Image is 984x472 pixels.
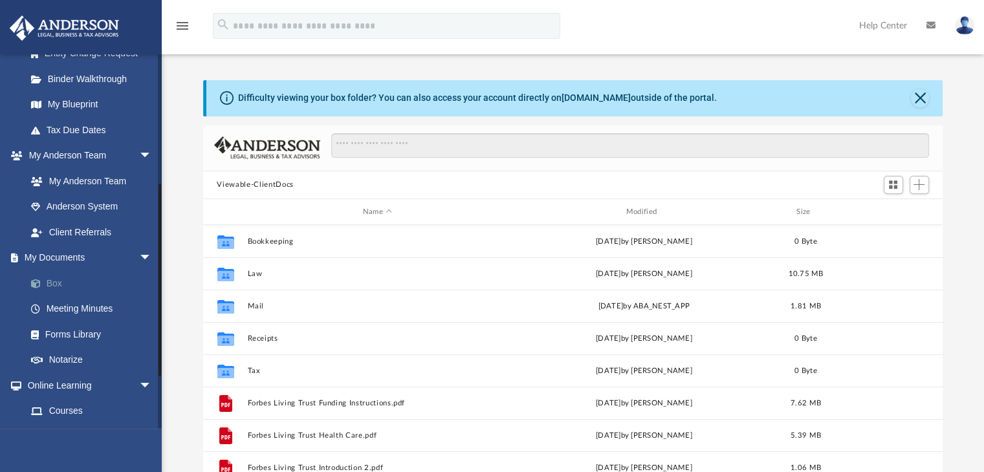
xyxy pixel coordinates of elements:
[780,206,831,218] div: Size
[791,303,821,310] span: 1.81 MB
[247,464,508,472] button: Forbes Living Trust Introduction 2.pdf
[791,400,821,407] span: 7.62 MB
[910,176,929,194] button: Add
[514,333,774,345] div: [DATE] by [PERSON_NAME]
[139,143,165,169] span: arrow_drop_down
[18,117,171,143] a: Tax Due Dates
[9,245,171,271] a: My Documentsarrow_drop_down
[247,431,508,440] button: Forbes Living Trust Health Care.pdf
[18,398,165,424] a: Courses
[18,424,159,449] a: Video Training
[18,347,171,373] a: Notarize
[18,270,171,296] a: Box
[9,372,165,398] a: Online Learningarrow_drop_down
[18,92,165,118] a: My Blueprint
[18,219,165,245] a: Client Referrals
[139,372,165,399] span: arrow_drop_down
[208,206,241,218] div: id
[238,91,717,105] div: Difficulty viewing your box folder? You can also access your account directly on outside of the p...
[247,302,508,310] button: Mail
[514,236,774,248] div: [DATE] by [PERSON_NAME]
[514,365,774,377] div: [DATE] by [PERSON_NAME]
[6,16,123,41] img: Anderson Advisors Platinum Portal
[175,25,190,34] a: menu
[794,238,817,245] span: 0 Byte
[911,89,929,107] button: Close
[788,270,823,277] span: 10.75 MB
[247,270,508,278] button: Law
[247,399,508,407] button: Forbes Living Trust Funding Instructions.pdf
[18,168,159,194] a: My Anderson Team
[18,296,171,322] a: Meeting Minutes
[837,206,928,218] div: id
[9,143,165,169] a: My Anderson Teamarrow_drop_down
[513,206,774,218] div: Modified
[514,430,774,442] div: [DATE] by [PERSON_NAME]
[217,179,293,191] button: Viewable-ClientDocs
[884,176,903,194] button: Switch to Grid View
[247,237,508,246] button: Bookkeeping
[331,133,928,158] input: Search files and folders
[139,245,165,272] span: arrow_drop_down
[514,398,774,409] div: [DATE] by [PERSON_NAME]
[246,206,507,218] div: Name
[247,334,508,343] button: Receipts
[175,18,190,34] i: menu
[562,92,631,103] a: [DOMAIN_NAME]
[514,268,774,280] div: [DATE] by [PERSON_NAME]
[514,301,774,312] div: [DATE] by ABA_NEST_APP
[955,16,974,35] img: User Pic
[794,335,817,342] span: 0 Byte
[18,194,165,220] a: Anderson System
[247,367,508,375] button: Tax
[216,17,230,32] i: search
[791,432,821,439] span: 5.39 MB
[794,367,817,374] span: 0 Byte
[18,66,171,92] a: Binder Walkthrough
[791,464,821,471] span: 1.06 MB
[18,321,165,347] a: Forms Library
